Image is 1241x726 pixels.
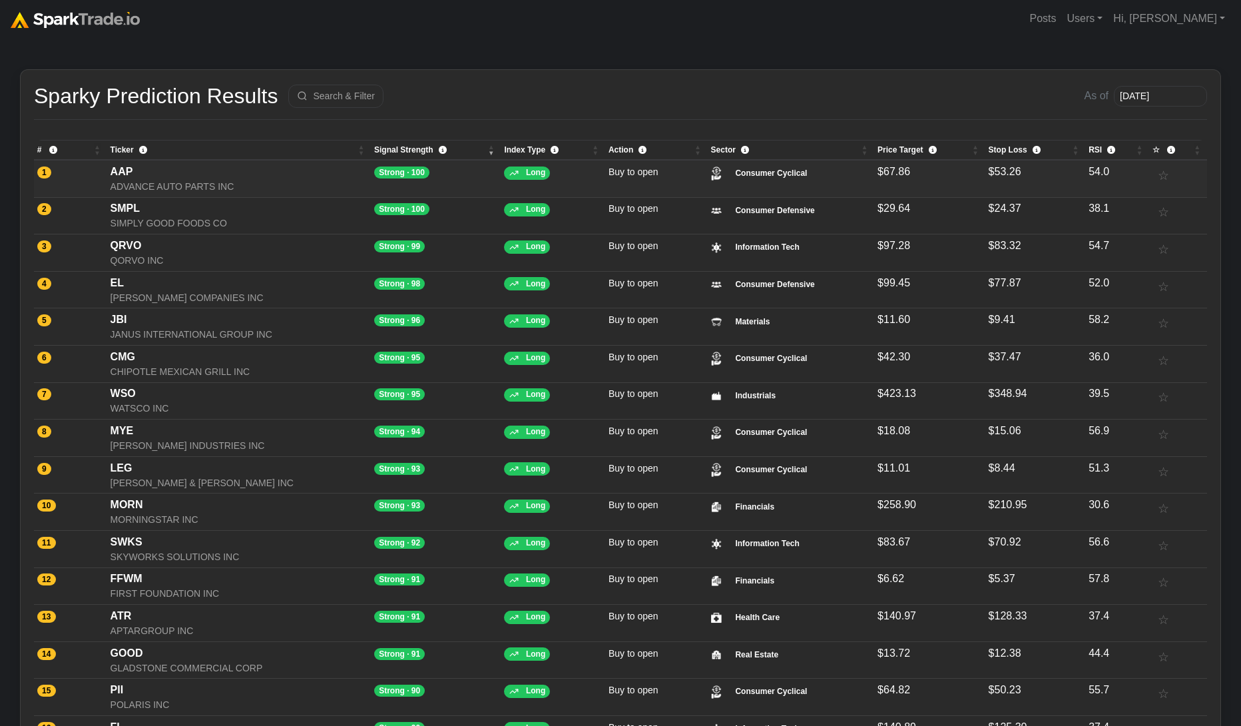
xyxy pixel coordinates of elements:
h2: Sparky Prediction Results [34,83,278,109]
small: Information Tech [732,538,803,549]
div: QORVO INC [111,254,368,268]
img: Information Tech [711,539,722,549]
button: Search & Filter [288,85,383,108]
button: ☆ [1152,608,1185,633]
div: POLARIS INC [111,698,368,712]
small: Buy to open [609,352,658,362]
span: $83.32 [989,240,1021,251]
div: [PERSON_NAME] COMPANIES INC [111,291,368,305]
img: sparktrade.png [11,12,140,28]
span: $50.23 [989,684,1021,695]
small: Consumer Cyclical [732,426,811,438]
small: Buy to open [609,537,658,547]
div: MORN [111,497,368,513]
span: Action [609,144,633,156]
small: Health Care [732,611,783,623]
div: ADVANCE AUTO PARTS INC [111,180,368,194]
span: 57.8 [1089,573,1109,584]
th: RSI Relative Strength Index indicating overbought/oversold levels. Use &lt;30 for long setups, &g... [1085,141,1149,160]
span: 12 [37,573,56,585]
span: 8 [37,426,51,438]
span: 9 [37,463,51,475]
th: Price Target The forecasted level where you plan to take profits once a trade moves in your favor... [874,141,985,160]
span: $64.82 [877,684,910,695]
span: Ticker [111,144,134,156]
small: Consumer Cyclical [732,352,811,364]
small: Financials [732,501,778,513]
div: ATR [111,608,368,624]
span: 38.1 [1089,202,1109,214]
span: 1 [37,167,51,179]
span: $12.38 [989,647,1021,659]
div: CMG [111,349,368,365]
span: Long [526,204,545,214]
span: $348.94 [989,388,1027,399]
small: Consumer Defensive [732,278,818,290]
span: Strong · 93 [374,500,425,512]
small: Buy to open [609,685,658,695]
span: 54.7 [1089,240,1109,251]
span: 51.3 [1089,462,1109,474]
div: APTARGROUP INC [111,624,368,638]
span: 36.0 [1089,351,1109,362]
span: Long [526,427,545,436]
span: Signal Strength [374,144,433,156]
span: 37.4 [1089,610,1109,621]
span: Sector [711,144,736,156]
small: Buy to open [609,500,658,510]
small: Buy to open [609,388,658,399]
span: Strong · 91 [374,648,425,660]
div: SWKS [111,534,368,550]
button: ☆ [1152,645,1185,670]
small: Buy to open [609,240,658,251]
div: SMPL [111,200,368,216]
div: SIMPLY GOOD FOODS CO [111,216,368,230]
th: # Ranking position based on AI confidence score and prediction strength. : activate to sort colum... [34,141,107,160]
small: Materials [732,316,774,328]
span: 39.5 [1089,388,1109,399]
span: Strong · 96 [374,314,425,326]
th: Signal Strength This score reflects SparkTrade's AI model confidence in the predicted move. Highe... [371,141,501,160]
span: Long [526,353,545,362]
th: Action Buy to Open: suggested new position, enter now. Sell to close: suggested exit from a previ... [605,141,708,160]
span: 54.0 [1089,166,1109,177]
span: Stop Loss [989,144,1027,156]
span: $210.95 [989,499,1027,510]
div: MORNINGSTAR INC [111,513,368,527]
span: Strong · 94 [374,426,425,438]
th: Sector Industry sector classification for targeted exposure or sector rotation strategies. : acti... [708,141,875,160]
span: Long [526,501,545,510]
div: AAP [111,164,368,180]
span: $6.62 [877,573,904,584]
span: 11 [37,537,56,549]
img: Real Estate [711,649,722,660]
img: Consumer Cyclical [711,167,722,181]
span: $5.37 [989,573,1015,584]
span: Price Target [877,144,923,156]
span: $70.92 [989,536,1021,547]
span: Long [526,686,545,695]
span: Strong · 90 [374,685,425,697]
span: $128.33 [989,610,1027,621]
div: SKYWORKS SOLUTIONS INC [111,550,368,564]
small: Buy to open [609,648,658,659]
span: 52.0 [1089,277,1109,288]
a: Posts [1024,5,1061,32]
div: FFWM [111,571,368,587]
span: 7 [37,388,51,400]
span: Long [526,612,545,621]
button: ☆ [1152,571,1185,595]
div: JANUS INTERNATIONAL GROUP INC [111,328,368,342]
span: $11.01 [877,462,910,474]
span: $140.97 [877,610,916,621]
span: $8.44 [989,462,1015,474]
span: Index Type [504,144,545,156]
img: Consumer Cyclical [711,463,722,477]
span: Long [526,316,545,325]
img: Consumer Cyclical [711,352,722,366]
button: ☆ [1152,423,1185,448]
span: Strong · 95 [374,388,425,400]
span: Long [526,649,545,659]
button: ☆ [1152,349,1185,374]
small: Information Tech [732,241,803,253]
